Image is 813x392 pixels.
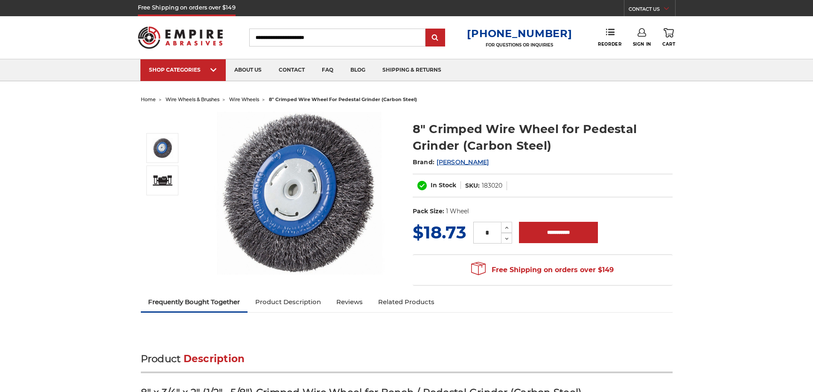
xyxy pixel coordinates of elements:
[270,59,313,81] a: contact
[149,67,217,73] div: SHOP CATEGORIES
[465,181,480,190] dt: SKU:
[269,96,417,102] span: 8" crimped wire wheel for pedestal grinder (carbon steel)
[229,96,259,102] a: wire wheels
[152,174,173,187] img: 8" Crimped Wire Wheel for Pedestal Grinder (Carbon Steel)
[166,96,219,102] a: wire wheels & brushes
[138,21,223,54] img: Empire Abrasives
[141,96,156,102] a: home
[598,28,621,46] a: Reorder
[152,138,173,158] img: 8" Crimped Wire Wheel for Pedestal Grinder
[413,158,435,166] span: Brand:
[329,293,370,311] a: Reviews
[467,27,572,40] a: [PHONE_NUMBER]
[342,59,374,81] a: blog
[598,41,621,47] span: Reorder
[482,181,502,190] dd: 183020
[431,181,456,189] span: In Stock
[370,293,442,311] a: Related Products
[214,112,385,275] img: 8" Crimped Wire Wheel for Pedestal Grinder
[427,29,444,46] input: Submit
[413,207,444,216] dt: Pack Size:
[471,261,614,279] span: Free Shipping on orders over $149
[184,353,245,365] span: Description
[313,59,342,81] a: faq
[662,28,675,47] a: Cart
[413,121,673,154] h1: 8" Crimped Wire Wheel for Pedestal Grinder (Carbon Steel)
[413,222,466,243] span: $18.73
[467,42,572,48] p: FOR QUESTIONS OR INQUIRIES
[248,293,329,311] a: Product Description
[629,4,675,16] a: CONTACT US
[141,353,181,365] span: Product
[374,59,450,81] a: shipping & returns
[633,41,651,47] span: Sign In
[662,41,675,47] span: Cart
[437,158,489,166] a: [PERSON_NAME]
[226,59,270,81] a: about us
[446,207,469,216] dd: 1 Wheel
[141,293,248,311] a: Frequently Bought Together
